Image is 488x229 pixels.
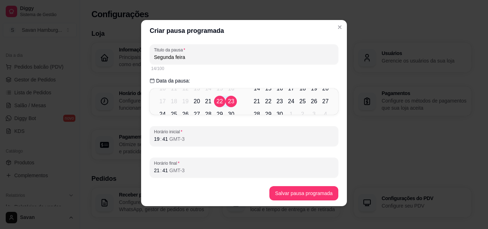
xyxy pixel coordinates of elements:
span: 26 [311,97,317,106]
span: quinta-feira, 18 de setembro de 2025 [297,83,308,94]
span: Horário inicial [154,129,334,135]
button: Salvar pausa programada [269,186,338,200]
span: 19 [311,84,317,93]
span: quinta-feira, 2 de outubro de 2025 [297,109,308,120]
span: sábado, 30 de agosto de 2025 [225,109,237,120]
span: quarta-feira, 13 de agosto de 2025 [191,83,203,94]
header: Criar pausa programada [141,20,347,41]
span: sábado, 20 de setembro de 2025 [320,83,331,94]
span: 12 [182,84,189,93]
span: 20 [322,84,329,93]
span: 18 [171,97,177,106]
div: hour, [153,135,160,143]
span: 1 [290,110,293,119]
span: domingo, 14 de setembro de 2025 [251,83,263,94]
span: 10 [159,84,166,93]
span: 24 [288,97,294,106]
span: sábado, 4 de outubro de 2025 [320,109,331,120]
span: terça-feira, 19 de agosto de 2025 [180,96,191,107]
span: 22 [265,97,272,106]
span: quarta-feira, 27 de agosto de 2025 [191,109,203,120]
span: segunda-feira, 15 de setembro de 2025 [263,83,274,94]
span: quinta-feira, 21 de agosto de 2025 [203,96,214,107]
div: minute, [161,167,169,174]
span: terça-feira, 30 de setembro de 2025 [274,109,285,120]
span: quinta-feira, 14 de agosto de 2025 [203,83,214,94]
div: : [160,135,163,143]
span: domingo, 21 de setembro de 2025 [251,96,263,107]
span: 28 [254,110,260,119]
span: segunda-feira, 22 de setembro de 2025 [263,96,274,107]
span: 13 [194,84,200,93]
span: 30 [228,110,234,119]
span: 28 [205,110,211,119]
div: 14/100 [151,66,337,71]
span: Intervalo selecionado: sexta-feira, 22 de agosto a sábado, 23 de agosto de 2025, sábado, 23 de ag... [225,96,237,107]
span: 14 [205,84,211,93]
span: terça-feira, 16 de setembro de 2025 [274,83,285,94]
input: Titulo da pausa [154,54,334,61]
span: sexta-feira, 29 de agosto de 2025 [214,109,225,120]
span: 29 [216,110,223,119]
span: 17 [159,97,166,106]
span: 3 [313,110,316,119]
span: domingo, 24 de agosto de 2025 [157,109,168,120]
span: sábado, 16 de agosto de 2025 [225,83,237,94]
span: 23 [277,97,283,106]
span: 22 [216,97,223,106]
span: segunda-feira, 18 de agosto de 2025 [168,96,180,107]
span: quarta-feira, 17 de setembro de 2025 [285,83,297,94]
span: 21 [205,97,211,106]
button: Close [334,21,345,33]
span: quinta-feira, 28 de agosto de 2025 [203,109,214,120]
span: sexta-feira, 15 de agosto de 2025 [214,83,225,94]
span: quinta-feira, 25 de setembro de 2025 [297,96,308,107]
div: time zone, [169,167,185,174]
span: 23 [228,97,234,106]
span: domingo, 28 de setembro de 2025 [251,109,263,120]
div: time zone, [169,135,185,143]
span: 21 [254,97,260,106]
span: 25 [299,97,306,106]
span: 24 [159,110,166,119]
span: 4 [324,110,327,119]
span: 16 [277,84,283,93]
span: 16 [228,84,234,93]
span: 26 [182,110,189,119]
span: 25 [171,110,177,119]
span: 30 [277,110,283,119]
span: Hoje, quarta-feira, 20 de agosto de 2025, Primeira data disponível [191,96,203,107]
span: 29 [265,110,272,119]
span: sexta-feira, 19 de setembro de 2025 [308,83,320,94]
span: Horário final [154,160,334,166]
div: agosto a setembro de 2025 [150,89,338,115]
span: 20 [194,97,200,106]
span: 15 [216,84,223,93]
span: segunda-feira, 25 de agosto de 2025 [168,109,180,120]
span: domingo, 17 de agosto de 2025 [157,96,168,107]
span: sexta-feira, 26 de setembro de 2025 [308,96,320,107]
p: Data da pausa: [150,77,338,84]
div: minute, [161,135,169,143]
span: terça-feira, 26 de agosto de 2025 [180,109,191,120]
span: 27 [322,97,329,106]
span: 19 [182,97,189,106]
span: 14 [254,84,260,93]
span: 15 [265,84,272,93]
span: terça-feira, 12 de agosto de 2025 [180,83,191,94]
span: quarta-feira, 24 de setembro de 2025 [285,96,297,107]
span: quarta-feira, 1 de outubro de 2025 [285,109,297,120]
div: hour, [153,167,160,174]
span: 11 [171,84,177,93]
span: Intervalo selecionado: sexta-feira, 22 de agosto a sábado, 23 de agosto de 2025, sexta-feira, 22 ... [214,96,225,107]
span: 2 [301,110,304,119]
label: Titulo da pausa [154,47,188,53]
span: 27 [194,110,200,119]
span: sábado, 27 de setembro de 2025 [320,96,331,107]
span: 17 [288,84,294,93]
span: domingo, 10 de agosto de 2025 [157,83,168,94]
span: terça-feira, 23 de setembro de 2025 [274,96,285,107]
span: 18 [299,84,306,93]
div: : [160,167,163,174]
span: sexta-feira, 3 de outubro de 2025 [308,109,320,120]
